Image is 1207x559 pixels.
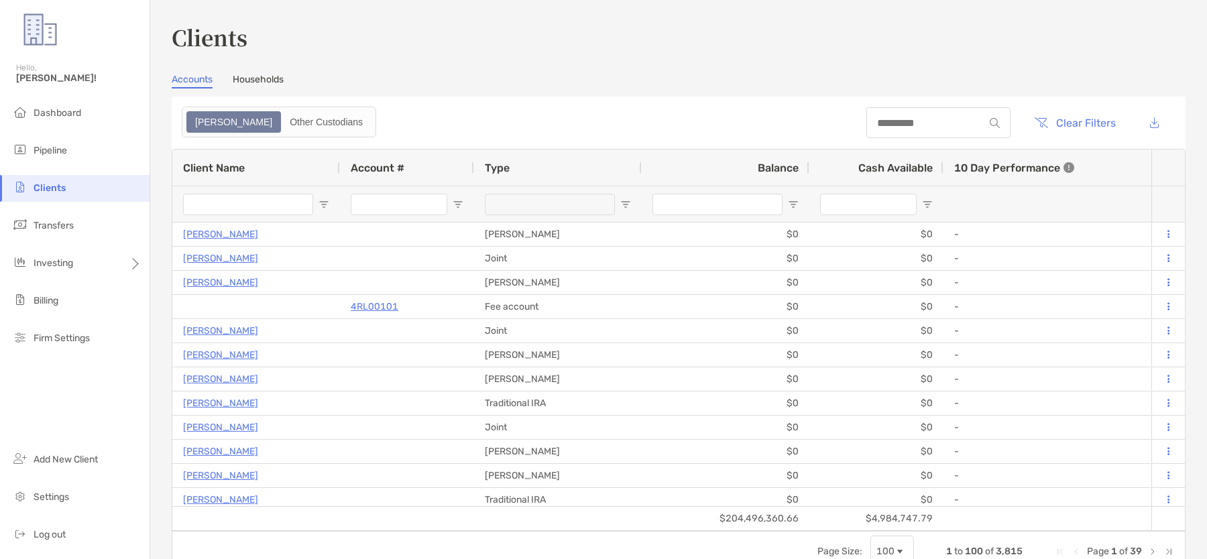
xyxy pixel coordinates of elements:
a: [PERSON_NAME] [183,322,258,339]
a: Households [233,74,284,88]
span: Cash Available [858,162,933,174]
div: - [954,223,1201,245]
span: 1 [1111,546,1117,557]
button: Open Filter Menu [620,199,631,210]
div: Fee account [474,295,642,318]
div: $0 [809,440,943,463]
div: $0 [809,223,943,246]
div: [PERSON_NAME] [474,223,642,246]
img: transfers icon [12,216,28,233]
div: $0 [642,416,809,439]
div: $0 [642,319,809,343]
img: firm-settings icon [12,329,28,345]
a: [PERSON_NAME] [183,395,258,412]
div: - [954,296,1201,318]
span: 3,815 [996,546,1023,557]
div: $0 [809,247,943,270]
img: Zoe Logo [16,5,64,54]
span: Type [485,162,510,174]
div: 10 Day Performance [954,149,1074,186]
div: 100 [876,546,895,557]
img: pipeline icon [12,141,28,158]
div: $0 [642,247,809,270]
div: Other Custodians [282,113,370,131]
div: - [954,464,1201,487]
span: Log out [34,529,66,540]
span: Dashboard [34,107,81,119]
span: 100 [965,546,983,557]
div: segmented control [182,107,376,137]
img: logout icon [12,525,28,542]
a: [PERSON_NAME] [183,250,258,267]
div: [PERSON_NAME] [474,440,642,463]
button: Open Filter Menu [319,199,329,210]
img: add_new_client icon [12,450,28,467]
a: [PERSON_NAME] [183,443,258,460]
a: [PERSON_NAME] [183,274,258,291]
span: Investing [34,257,73,269]
div: $0 [809,343,943,367]
div: $0 [642,464,809,487]
span: 1 [946,546,952,557]
input: Balance Filter Input [652,194,783,215]
div: $4,984,747.79 [809,507,943,530]
div: - [954,247,1201,269]
a: Accounts [172,74,213,88]
button: Clear Filters [1024,108,1126,137]
div: $0 [809,319,943,343]
div: Traditional IRA [474,391,642,415]
div: - [954,368,1201,390]
div: $0 [642,391,809,415]
img: investing icon [12,254,28,270]
div: $0 [809,464,943,487]
input: Cash Available Filter Input [820,194,917,215]
span: Client Name [183,162,245,174]
div: [PERSON_NAME] [474,343,642,367]
a: [PERSON_NAME] [183,419,258,436]
div: $0 [809,488,943,511]
div: Zoe [188,113,280,131]
div: Joint [474,416,642,439]
div: First Page [1055,546,1066,557]
span: Firm Settings [34,332,90,344]
span: Billing [34,295,58,306]
div: Last Page [1163,546,1174,557]
span: Account # [351,162,404,174]
div: $0 [809,271,943,294]
div: Next Page [1147,546,1158,557]
a: [PERSON_NAME] [183,347,258,363]
a: [PERSON_NAME] [183,371,258,387]
input: Client Name Filter Input [183,194,313,215]
a: [PERSON_NAME] [183,467,258,484]
div: Joint [474,247,642,270]
span: Page [1087,546,1109,557]
a: [PERSON_NAME] [183,226,258,243]
button: Open Filter Menu [922,199,933,210]
div: $0 [809,295,943,318]
div: [PERSON_NAME] [474,271,642,294]
h3: Clients [172,21,1186,52]
span: [PERSON_NAME]! [16,72,141,84]
span: to [954,546,963,557]
div: $0 [642,440,809,463]
input: Account # Filter Input [351,194,447,215]
div: - [954,320,1201,342]
div: - [954,392,1201,414]
img: input icon [990,118,1000,128]
a: [PERSON_NAME] [183,491,258,508]
img: clients icon [12,179,28,195]
div: $0 [642,295,809,318]
span: of [1119,546,1128,557]
button: Open Filter Menu [788,199,799,210]
div: Page Size: [817,546,862,557]
div: $0 [642,488,809,511]
span: Settings [34,491,69,503]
